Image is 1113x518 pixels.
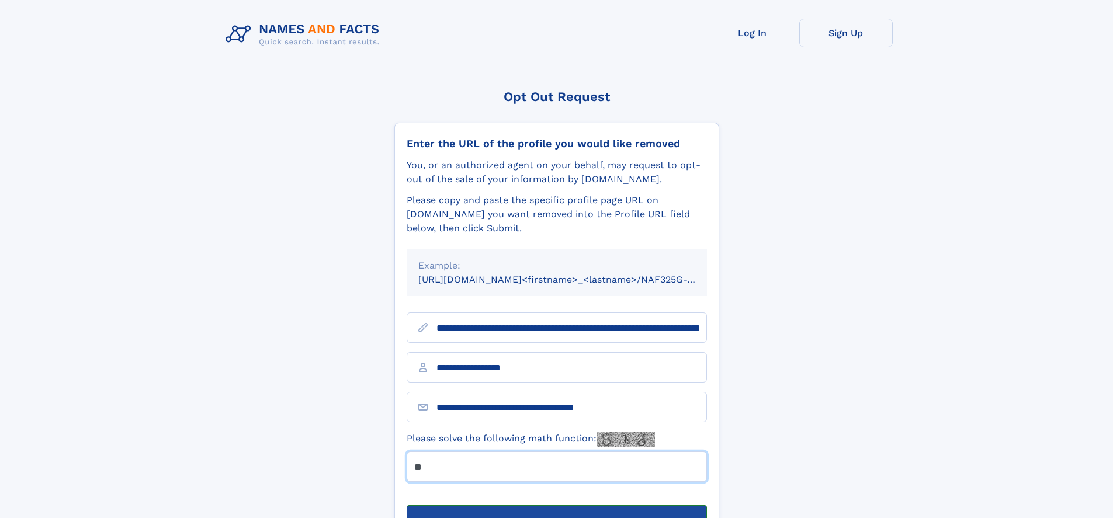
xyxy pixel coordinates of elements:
[418,274,729,285] small: [URL][DOMAIN_NAME]<firstname>_<lastname>/NAF325G-xxxxxxxx
[706,19,799,47] a: Log In
[394,89,719,104] div: Opt Out Request
[221,19,389,50] img: Logo Names and Facts
[407,193,707,235] div: Please copy and paste the specific profile page URL on [DOMAIN_NAME] you want removed into the Pr...
[799,19,893,47] a: Sign Up
[407,137,707,150] div: Enter the URL of the profile you would like removed
[407,432,655,447] label: Please solve the following math function:
[418,259,695,273] div: Example:
[407,158,707,186] div: You, or an authorized agent on your behalf, may request to opt-out of the sale of your informatio...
